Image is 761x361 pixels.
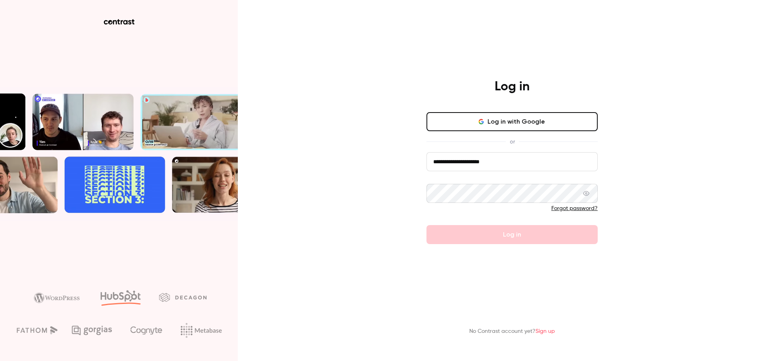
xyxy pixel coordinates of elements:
[551,206,598,211] a: Forgot password?
[506,138,519,146] span: or
[469,327,555,336] p: No Contrast account yet?
[159,293,207,302] img: decagon
[495,79,530,95] h4: Log in
[426,112,598,131] button: Log in with Google
[535,329,555,334] a: Sign up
